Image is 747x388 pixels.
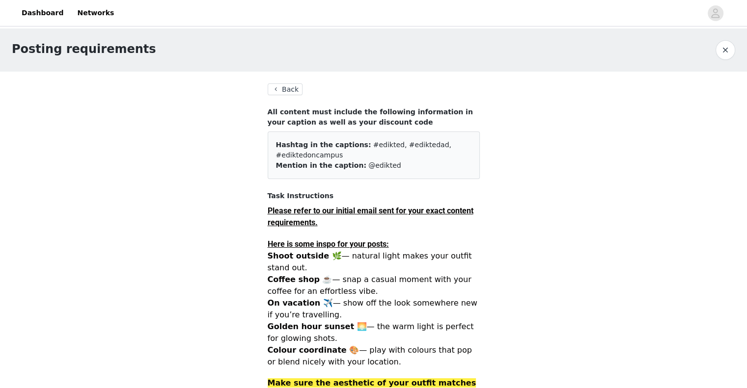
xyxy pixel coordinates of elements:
strong: On vacation ✈️ [268,298,333,308]
h4: Task Instructions [268,191,480,201]
button: Back [268,83,303,95]
span: — snap a casual moment with your coffee for an effortless vibe. [268,275,471,296]
a: Dashboard [16,2,69,24]
span: — natural light makes your outfit stand out. [268,251,472,272]
strong: Shoot outside 🌿 [268,251,342,260]
strong: Please refer to our initial email sent for your exact content requirements. [268,206,473,227]
span: Mention in the caption: [276,161,366,169]
div: avatar [711,5,720,21]
strong: Colour coordinate 🎨 [268,345,360,355]
span: — show off the look somewhere new if you’re travelling. [268,298,477,319]
h4: All content must include the following information in your caption as well as your discount code [268,107,480,128]
strong: Coffee shop ☕️ [268,275,332,284]
a: Networks [71,2,120,24]
strong: Here is some inspo for your posts: [268,239,389,249]
span: — the warm light is perfect for glowing shots. [268,322,474,343]
span: @edikted [368,161,401,169]
span: Hashtag in the captions: [276,141,371,149]
span: — play with colours that pop or blend nicely with your location. [268,345,472,366]
h1: Posting requirements [12,40,156,58]
strong: Golden hour sunset 🌅 [268,322,367,331]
